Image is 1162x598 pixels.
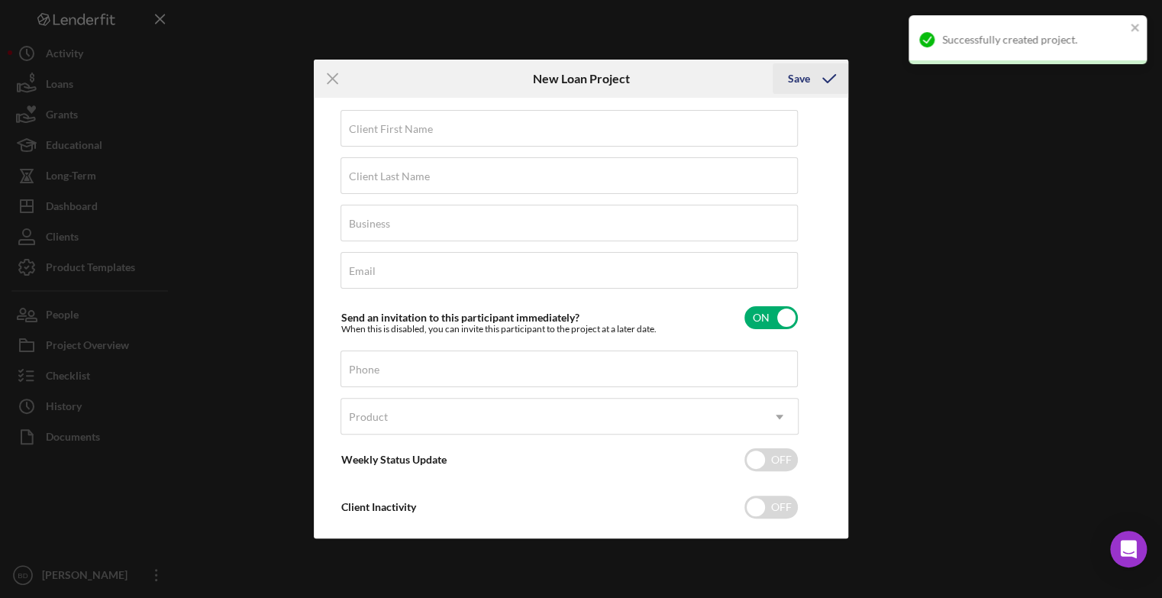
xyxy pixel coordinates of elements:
[349,364,379,376] label: Phone
[349,411,388,423] div: Product
[788,63,810,94] div: Save
[773,63,848,94] button: Save
[341,311,579,324] label: Send an invitation to this participant immediately?
[532,72,629,86] h6: New Loan Project
[349,265,376,277] label: Email
[349,218,390,230] label: Business
[349,170,430,183] label: Client Last Name
[1110,531,1147,567] div: Open Intercom Messenger
[1130,21,1141,36] button: close
[341,324,657,335] div: When this is disabled, you can invite this participant to the project at a later date.
[341,500,416,513] label: Client Inactivity
[341,453,447,466] label: Weekly Status Update
[942,34,1125,46] div: Successfully created project.
[349,123,433,135] label: Client First Name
